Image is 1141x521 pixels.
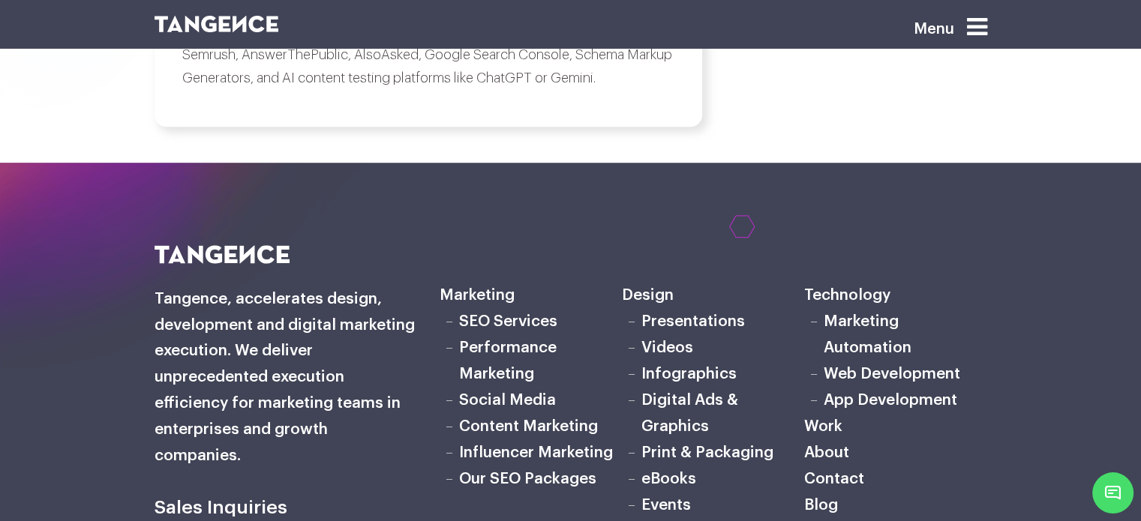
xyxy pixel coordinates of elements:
[1092,472,1133,514] span: Chat Widget
[804,418,842,434] a: Work
[182,43,674,89] p: Semrush, AnswerThePublic, AlsoAsked, Google Search Console, Schema Markup Generators, and AI cont...
[155,16,279,32] img: logo SVG
[824,313,911,355] a: Marketing Automation
[804,445,849,460] a: About
[440,283,622,309] h6: Marketing
[641,445,773,460] a: Print & Packaging
[641,471,696,487] a: eBooks
[641,497,691,513] a: Events
[804,471,864,487] a: Contact
[824,366,960,382] a: Web Development
[459,471,596,487] a: Our SEO Packages
[459,445,613,460] a: Influencer Marketing
[641,366,737,382] a: Infographics
[622,283,804,309] h6: Design
[824,392,957,408] a: App Development
[641,340,693,355] a: Videos
[459,418,598,434] a: Content Marketing
[459,392,556,408] a: Social Media
[804,283,986,309] h6: Technology
[155,286,417,470] h6: Tangence, accelerates design, development and digital marketing execution. We deliver unprecedent...
[641,313,745,329] a: Presentations
[459,313,557,329] a: SEO Services
[459,340,557,382] a: Performance Marketing
[641,392,738,434] a: Digital Ads & Graphics
[804,497,838,513] a: Blog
